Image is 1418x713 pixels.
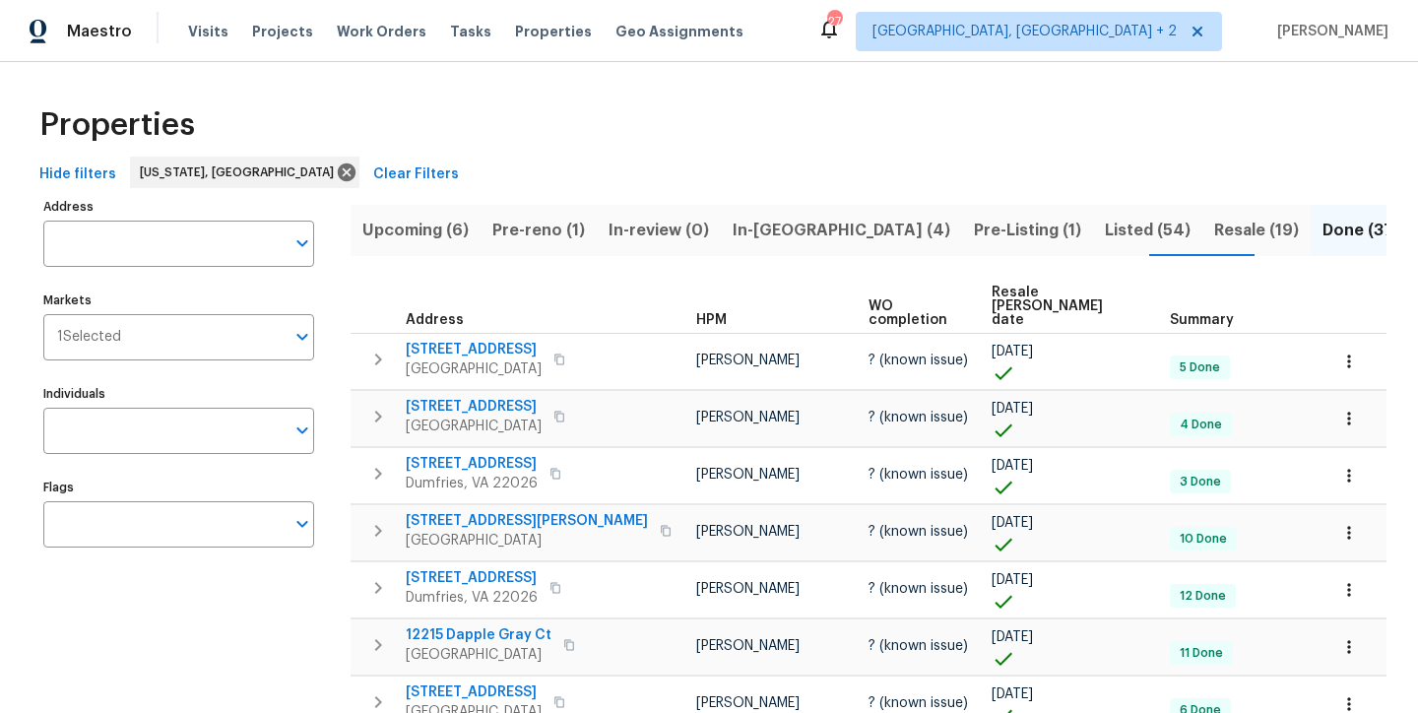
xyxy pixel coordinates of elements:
span: Tasks [450,25,491,38]
button: Open [289,417,316,444]
label: Flags [43,482,314,493]
span: [PERSON_NAME] [696,696,800,710]
span: [STREET_ADDRESS][PERSON_NAME] [406,511,648,531]
span: Resale (19) [1214,217,1299,244]
span: Resale [PERSON_NAME] date [992,286,1136,327]
span: In-review (0) [609,217,709,244]
span: ? (known issue) [869,354,968,367]
span: [STREET_ADDRESS] [406,454,538,474]
span: [GEOGRAPHIC_DATA] [406,531,648,551]
span: ? (known issue) [869,468,968,482]
span: Listed (54) [1105,217,1191,244]
span: [STREET_ADDRESS] [406,397,542,417]
span: [DATE] [992,630,1033,644]
span: Hide filters [39,162,116,187]
span: Pre-reno (1) [492,217,585,244]
span: Maestro [67,22,132,41]
span: 5 Done [1172,359,1228,376]
span: Address [406,313,464,327]
span: [US_STATE], [GEOGRAPHIC_DATA] [140,162,342,182]
span: WO completion [869,299,958,327]
span: Geo Assignments [615,22,743,41]
span: [GEOGRAPHIC_DATA], [GEOGRAPHIC_DATA] + 2 [872,22,1177,41]
span: Clear Filters [373,162,459,187]
button: Clear Filters [365,157,467,193]
span: ? (known issue) [869,525,968,539]
span: [DATE] [992,459,1033,473]
span: [STREET_ADDRESS] [406,682,542,702]
span: [DATE] [992,516,1033,530]
span: 4 Done [1172,417,1230,433]
span: [DATE] [992,573,1033,587]
span: 11 Done [1172,645,1231,662]
span: ? (known issue) [869,411,968,424]
span: ? (known issue) [869,696,968,710]
label: Address [43,201,314,213]
span: Work Orders [337,22,426,41]
span: 12 Done [1172,588,1234,605]
span: [PERSON_NAME] [696,582,800,596]
span: [PERSON_NAME] [696,411,800,424]
span: [PERSON_NAME] [1269,22,1388,41]
button: Open [289,510,316,538]
span: [PERSON_NAME] [696,525,800,539]
span: [PERSON_NAME] [696,468,800,482]
button: Hide filters [32,157,124,193]
button: Open [289,229,316,257]
label: Markets [43,294,314,306]
span: HPM [696,313,727,327]
span: Dumfries, VA 22026 [406,588,538,608]
div: [US_STATE], [GEOGRAPHIC_DATA] [130,157,359,188]
button: Open [289,323,316,351]
span: [GEOGRAPHIC_DATA] [406,359,542,379]
span: Done (372) [1322,217,1409,244]
span: Summary [1170,313,1234,327]
span: Pre-Listing (1) [974,217,1081,244]
label: Individuals [43,388,314,400]
span: Projects [252,22,313,41]
span: 12215 Dapple Gray Ct [406,625,551,645]
span: 1 Selected [57,329,121,346]
span: Properties [39,115,195,135]
span: 3 Done [1172,474,1229,490]
span: [DATE] [992,402,1033,416]
span: ? (known issue) [869,582,968,596]
span: [GEOGRAPHIC_DATA] [406,417,542,436]
span: In-[GEOGRAPHIC_DATA] (4) [733,217,950,244]
span: Properties [515,22,592,41]
div: 27 [827,12,841,32]
span: [DATE] [992,345,1033,358]
span: Upcoming (6) [362,217,469,244]
span: [STREET_ADDRESS] [406,340,542,359]
span: ? (known issue) [869,639,968,653]
span: [DATE] [992,687,1033,701]
span: Dumfries, VA 22026 [406,474,538,493]
span: Visits [188,22,228,41]
span: [STREET_ADDRESS] [406,568,538,588]
span: 10 Done [1172,531,1235,548]
span: [PERSON_NAME] [696,354,800,367]
span: [GEOGRAPHIC_DATA] [406,645,551,665]
span: [PERSON_NAME] [696,639,800,653]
